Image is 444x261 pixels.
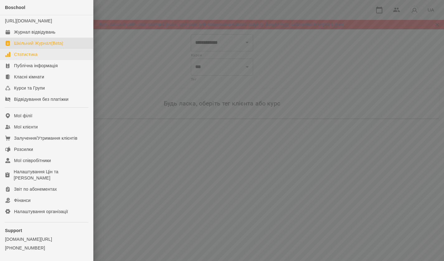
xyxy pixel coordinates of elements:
div: Статистика [14,51,38,58]
div: Розсилки [14,146,33,152]
span: Boschool [5,5,25,10]
div: Мої клієнти [14,124,38,130]
div: Налаштування Цін та [PERSON_NAME] [14,169,88,181]
div: Шкільний Журнал(Beta) [14,40,63,46]
div: Курси та Групи [14,85,45,91]
div: Фінанси [14,197,31,203]
div: Залучення/Утримання клієнтів [14,135,78,141]
div: Журнал відвідувань [14,29,55,35]
div: Звіт по абонементах [14,186,57,192]
div: Налаштування організації [14,208,68,215]
div: Мої філії [14,113,32,119]
a: [PHONE_NUMBER] [5,245,88,251]
div: Відвідування без платіжки [14,96,68,102]
a: [URL][DOMAIN_NAME] [5,18,52,23]
div: Мої співробітники [14,157,51,164]
div: Публічна інформація [14,63,58,69]
p: Support [5,227,88,234]
div: Класні кімнати [14,74,44,80]
a: [DOMAIN_NAME][URL] [5,236,88,242]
